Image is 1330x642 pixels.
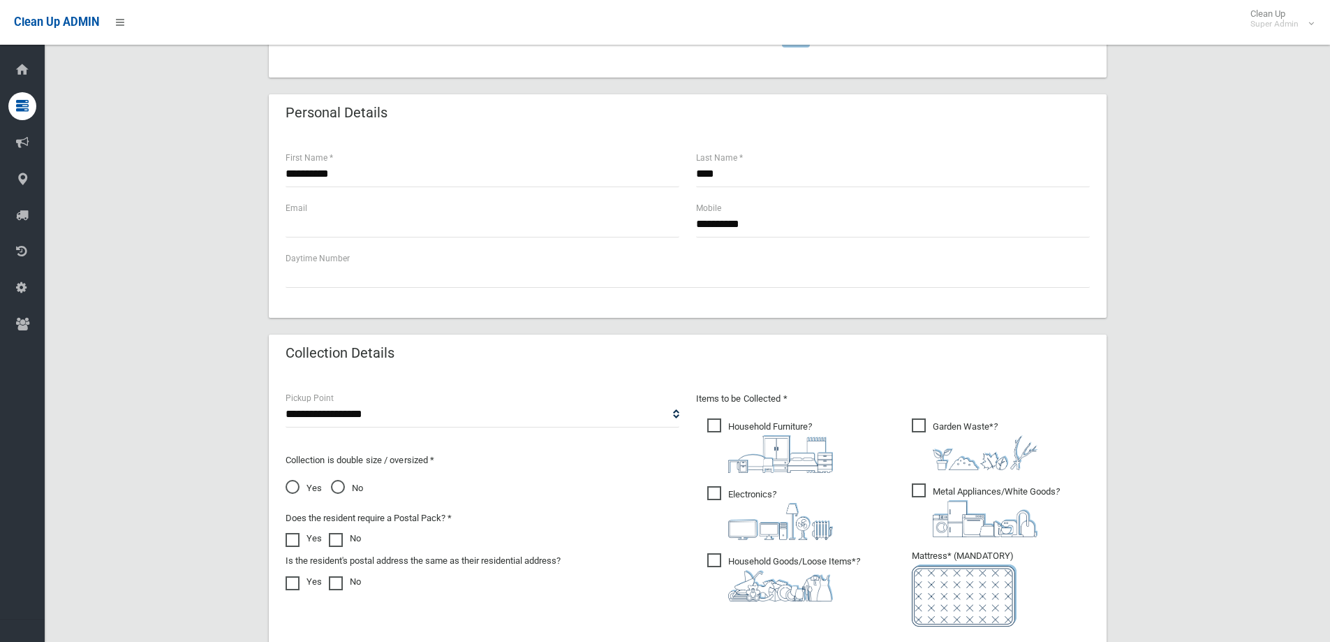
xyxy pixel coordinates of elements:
label: Is the resident's postal address the same as their residential address? [286,553,561,569]
img: 394712a680b73dbc3d2a6a3a7ffe5a07.png [728,503,833,540]
img: e7408bece873d2c1783593a074e5cb2f.png [912,564,1017,627]
header: Collection Details [269,340,411,367]
i: ? [933,486,1060,537]
label: No [329,530,361,547]
img: 4fd8a5c772b2c999c83690221e5242e0.png [933,435,1037,470]
span: Clean Up [1243,8,1313,29]
span: Household Goods/Loose Items* [707,553,860,601]
p: Items to be Collected * [696,391,1090,407]
span: Household Furniture [707,418,833,473]
i: ? [728,556,860,601]
img: b13cc3517677393f34c0a387616ef184.png [728,570,833,601]
label: Does the resident require a Postal Pack? * [286,510,452,527]
header: Personal Details [269,99,404,126]
span: No [331,480,363,497]
i: ? [728,489,833,540]
label: No [329,574,361,590]
img: 36c1b0289cb1767239cdd3de9e694f19.png [933,500,1037,537]
span: Yes [286,480,322,497]
i: ? [933,421,1037,470]
span: Metal Appliances/White Goods [912,483,1060,537]
span: Electronics [707,486,833,540]
span: Mattress* (MANDATORY) [912,550,1090,627]
label: Yes [286,530,322,547]
span: Garden Waste* [912,418,1037,470]
i: ? [728,421,833,473]
span: Clean Up ADMIN [14,15,99,29]
img: aa9efdbe659d29b613fca23ba79d85cb.png [728,435,833,473]
label: Yes [286,574,322,590]
p: Collection is double size / oversized * [286,452,679,469]
small: Super Admin [1250,19,1299,29]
